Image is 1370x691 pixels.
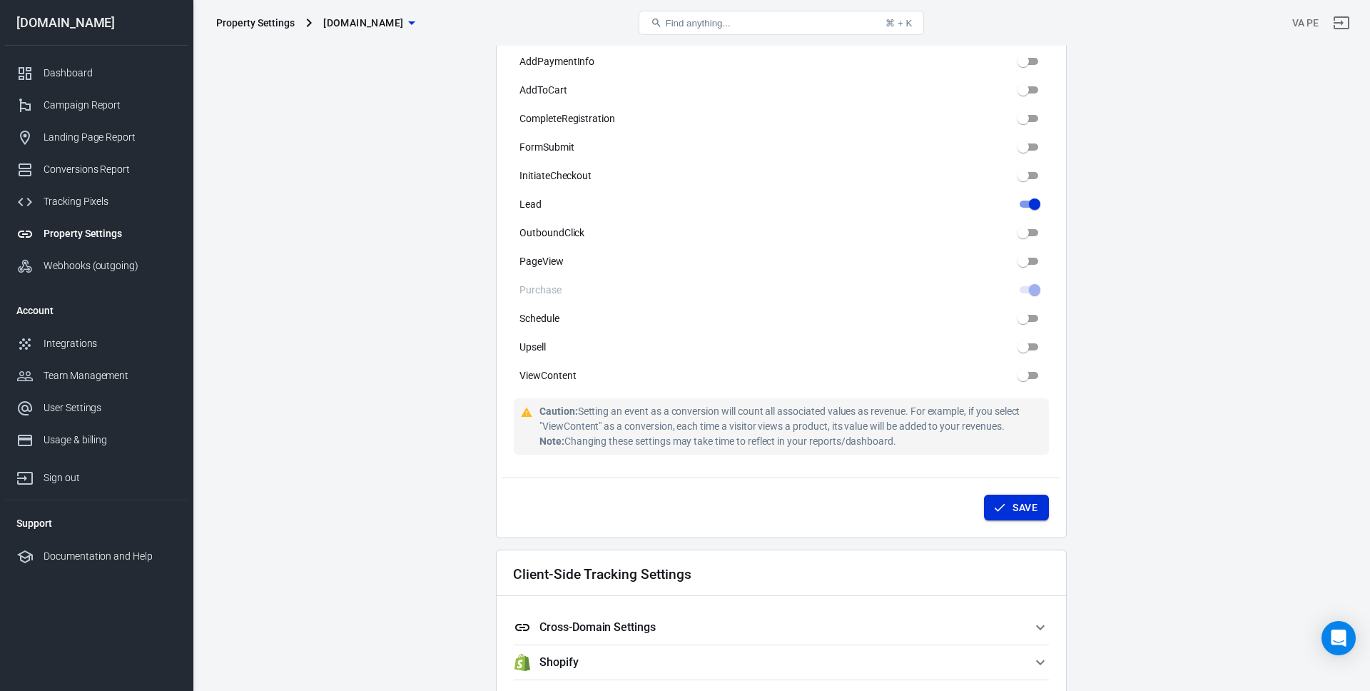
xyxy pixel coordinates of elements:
div: Landing Page Report [44,130,176,145]
div: ⌘ + K [886,18,912,29]
div: [DOMAIN_NAME] [5,16,188,29]
button: [DOMAIN_NAME] [318,10,420,36]
span: InitiateCheckout [519,168,592,183]
span: Lead [519,197,542,212]
span: Find anything... [665,18,730,29]
li: Support [5,506,188,540]
div: Webhooks (outgoing) [44,258,176,273]
a: Property Settings [5,218,188,250]
span: Upsell [519,340,546,355]
div: Open Intercom Messenger [1321,621,1356,655]
button: ShopifyShopify [514,645,1049,680]
strong: Note: [539,435,564,447]
h5: Shopify [539,655,579,670]
span: CompleteRegistration [519,111,615,126]
div: Usage & billing [44,433,176,448]
a: Conversions Report [5,153,188,186]
a: Sign out [1324,6,1359,40]
button: Find anything...⌘ + K [639,11,924,35]
div: User Settings [44,400,176,415]
div: Account id: qidNBLJg [1292,16,1319,31]
h2: Client-Side Tracking Settings [513,567,691,582]
div: Dashboard [44,66,176,81]
span: PageView [519,254,564,269]
div: Property Settings [44,226,176,241]
div: Documentation and Help [44,549,176,564]
a: Sign out [5,456,188,494]
a: Campaign Report [5,89,188,121]
div: Integrations [44,336,176,351]
span: AddToCart [519,83,567,98]
a: Usage & billing [5,424,188,456]
a: Team Management [5,360,188,392]
div: Conversions Report [44,162,176,177]
span: Purchase [519,283,562,298]
h5: Cross-Domain Settings [539,620,656,635]
div: Property Settings [216,16,295,30]
span: OutboundClick [519,226,584,241]
li: Account [5,293,188,328]
span: Schedule [519,311,559,326]
div: Tracking Pixels [44,194,176,209]
img: Shopify [514,654,531,671]
button: Save [984,495,1049,521]
div: Sign out [44,470,176,485]
strong: Caution: [539,405,578,417]
div: Team Management [44,368,176,383]
a: Tracking Pixels [5,186,188,218]
div: Campaign Report [44,98,176,113]
span: tuume.com [323,14,403,32]
a: User Settings [5,392,188,424]
a: Integrations [5,328,188,360]
span: AddPaymentInfo [519,54,594,69]
span: ViewContent [519,368,576,383]
a: Landing Page Report [5,121,188,153]
a: Dashboard [5,57,188,89]
div: Setting an event as a conversion will count all associated values as revenue. For example, if you... [539,404,1043,449]
span: FormSubmit [519,140,574,155]
button: Cross-Domain Settings [514,610,1049,645]
a: Webhooks (outgoing) [5,250,188,282]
